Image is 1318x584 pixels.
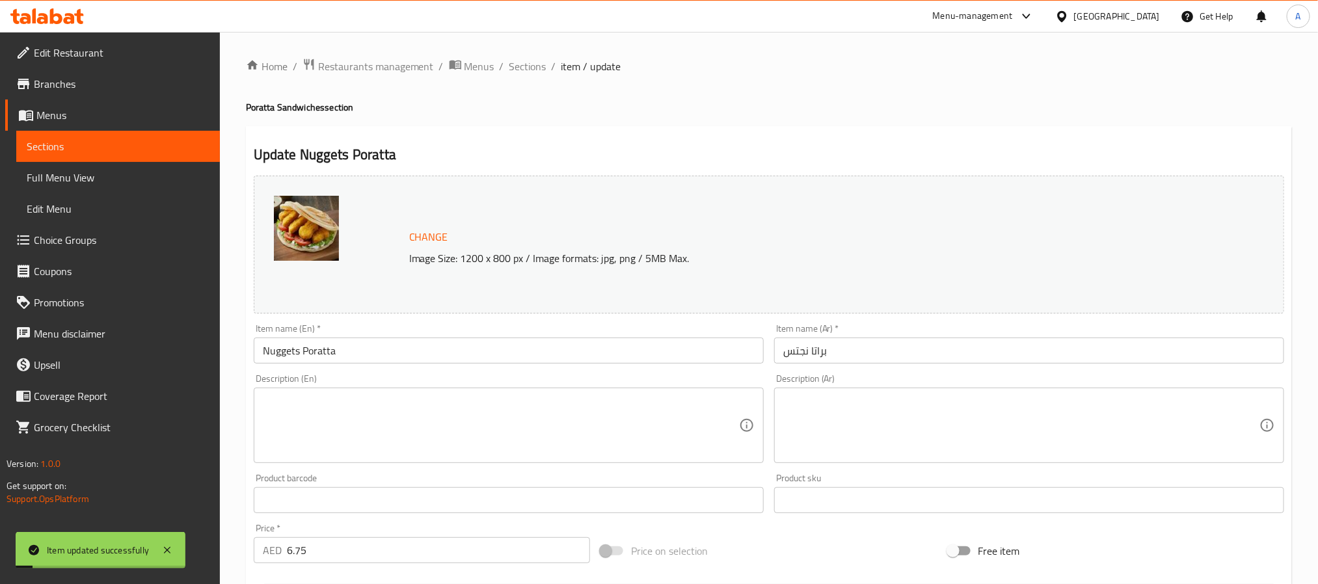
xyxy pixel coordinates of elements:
[293,59,297,74] li: /
[246,58,1292,75] nav: breadcrumb
[404,250,1147,266] p: Image Size: 1200 x 800 px / Image formats: jpg, png / 5MB Max.
[34,388,209,404] span: Coverage Report
[774,487,1284,513] input: Please enter product sku
[34,263,209,279] span: Coupons
[464,59,494,74] span: Menus
[449,58,494,75] a: Menus
[254,338,764,364] input: Enter name En
[5,68,220,100] a: Branches
[409,228,448,246] span: Change
[561,59,621,74] span: item / update
[254,487,764,513] input: Please enter product barcode
[5,380,220,412] a: Coverage Report
[318,59,434,74] span: Restaurants management
[5,256,220,287] a: Coupons
[439,59,444,74] li: /
[774,338,1284,364] input: Enter name Ar
[1296,9,1301,23] span: A
[5,318,220,349] a: Menu disclaimer
[16,162,220,193] a: Full Menu View
[500,59,504,74] li: /
[34,326,209,341] span: Menu disclaimer
[7,455,38,472] span: Version:
[47,543,149,557] div: Item updated successfully
[303,58,434,75] a: Restaurants management
[552,59,556,74] li: /
[263,542,282,558] p: AED
[246,59,288,74] a: Home
[34,419,209,435] span: Grocery Checklist
[7,490,89,507] a: Support.OpsPlatform
[933,8,1013,24] div: Menu-management
[27,139,209,154] span: Sections
[254,145,1284,165] h2: Update Nuggets Poratta
[34,357,209,373] span: Upsell
[34,76,209,92] span: Branches
[246,101,1292,114] h4: Poratta Sandwiches section
[16,193,220,224] a: Edit Menu
[287,537,590,563] input: Please enter price
[5,349,220,380] a: Upsell
[1074,9,1160,23] div: [GEOGRAPHIC_DATA]
[5,287,220,318] a: Promotions
[34,232,209,248] span: Choice Groups
[34,45,209,60] span: Edit Restaurant
[5,412,220,443] a: Grocery Checklist
[40,455,61,472] span: 1.0.0
[34,295,209,310] span: Promotions
[978,543,1020,559] span: Free item
[631,543,708,559] span: Price on selection
[27,201,209,217] span: Edit Menu
[36,107,209,123] span: Menus
[404,224,453,250] button: Change
[274,196,339,261] img: NUGGETS_PORATTA638676191655585491.jpg
[5,37,220,68] a: Edit Restaurant
[5,100,220,131] a: Menus
[27,170,209,185] span: Full Menu View
[5,224,220,256] a: Choice Groups
[509,59,546,74] a: Sections
[16,131,220,162] a: Sections
[7,477,66,494] span: Get support on:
